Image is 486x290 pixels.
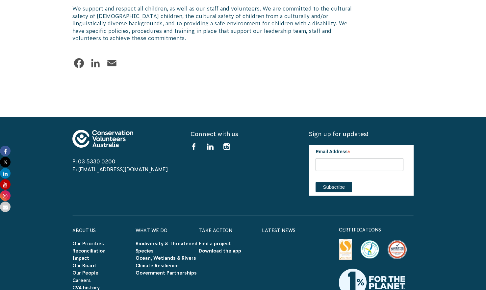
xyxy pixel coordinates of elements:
h5: Sign up for updates! [309,130,414,138]
h5: Connect with us [191,130,295,138]
a: Biodiversity & Threatened Species [136,241,197,254]
a: Find a project [199,241,231,246]
p: certifications [339,226,414,234]
input: Subscribe [316,182,352,192]
a: Government Partnerships [136,270,197,276]
a: Reconciliation [72,248,106,254]
a: About Us [72,228,96,233]
img: logo-footer.svg [72,130,133,148]
a: Careers [72,278,91,283]
a: LinkedIn [89,57,102,70]
a: E: [EMAIL_ADDRESS][DOMAIN_NAME] [72,166,168,172]
label: Email Address [316,145,403,157]
a: Download the app [199,248,241,254]
a: P: 03 5330 0200 [72,158,115,164]
a: What We Do [136,228,167,233]
a: Ocean, Wetlands & Rivers [136,255,196,261]
a: Our People [72,270,98,276]
a: Email [105,57,118,70]
a: Our Board [72,263,96,268]
a: Our Priorities [72,241,104,246]
a: Latest News [262,228,295,233]
a: Take Action [199,228,232,233]
p: We support and respect all children, as well as our staff and volunteers. We are committed to the... [72,5,355,42]
a: Climate Resilience [136,263,179,268]
a: Facebook [72,57,86,70]
a: Impact [72,255,89,261]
